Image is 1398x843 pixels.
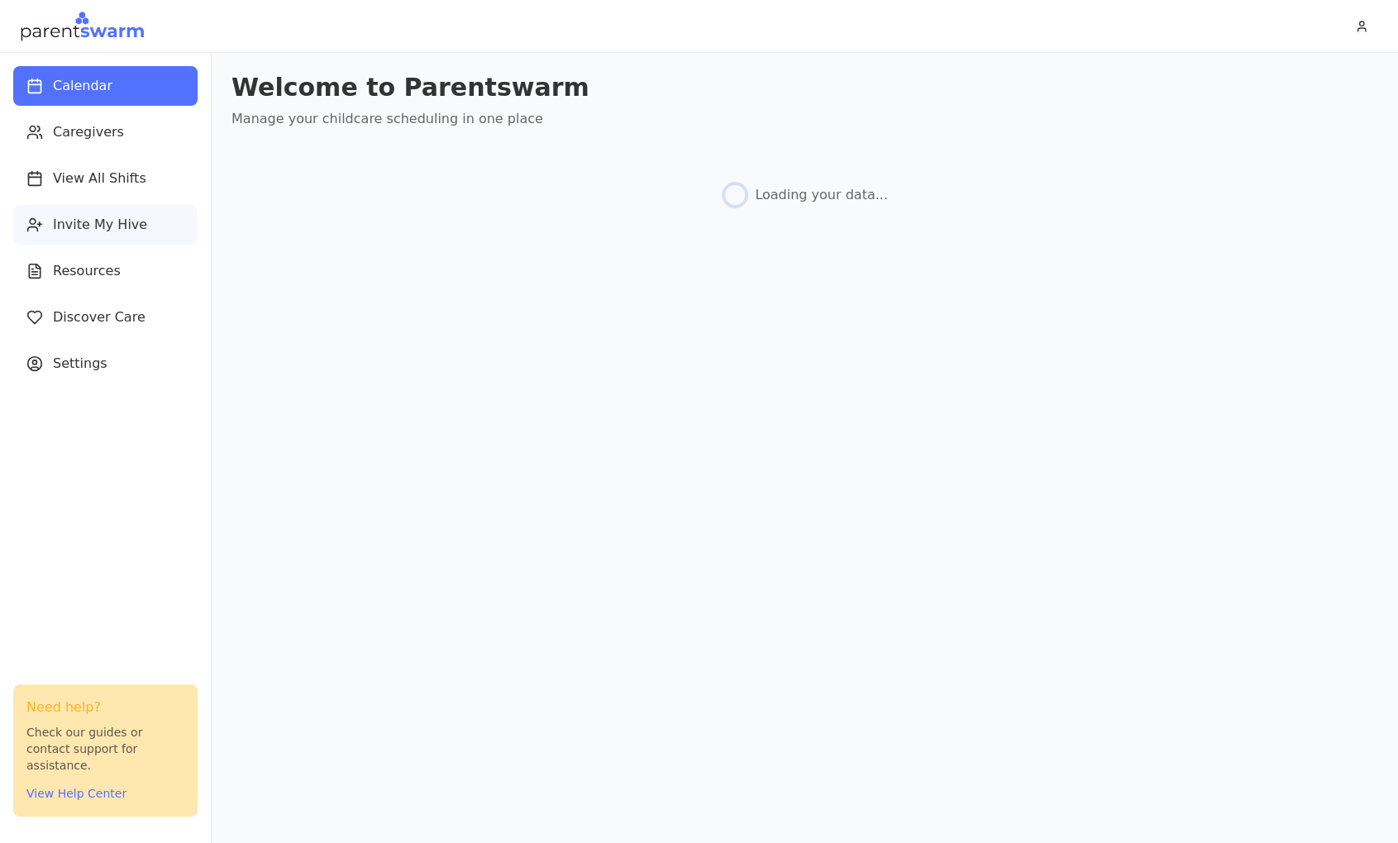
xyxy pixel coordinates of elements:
[13,251,198,291] button: Resources
[13,205,198,245] button: Invite My Hive
[13,159,198,198] button: View All Shifts
[13,66,198,106] button: Calendar
[20,10,145,43] img: Parentswarm Logo
[755,185,888,205] span: Loading your data...
[53,169,146,188] span: View All Shifts
[53,122,124,142] span: Caregivers
[13,298,198,337] button: Discover Care
[26,724,184,774] p: Check our guides or contact support for assistance.
[53,307,146,327] span: Discover Care
[53,76,112,96] span: Calendar
[53,215,147,235] span: Invite My Hive
[13,112,198,152] button: Caregivers
[53,354,107,374] span: Settings
[26,785,126,802] button: View Help Center
[13,344,198,383] button: Settings
[231,73,1378,102] h1: Welcome to Parentswarm
[53,261,121,281] span: Resources
[26,698,184,717] h3: Need help?
[231,109,1378,129] p: Manage your childcare scheduling in one place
